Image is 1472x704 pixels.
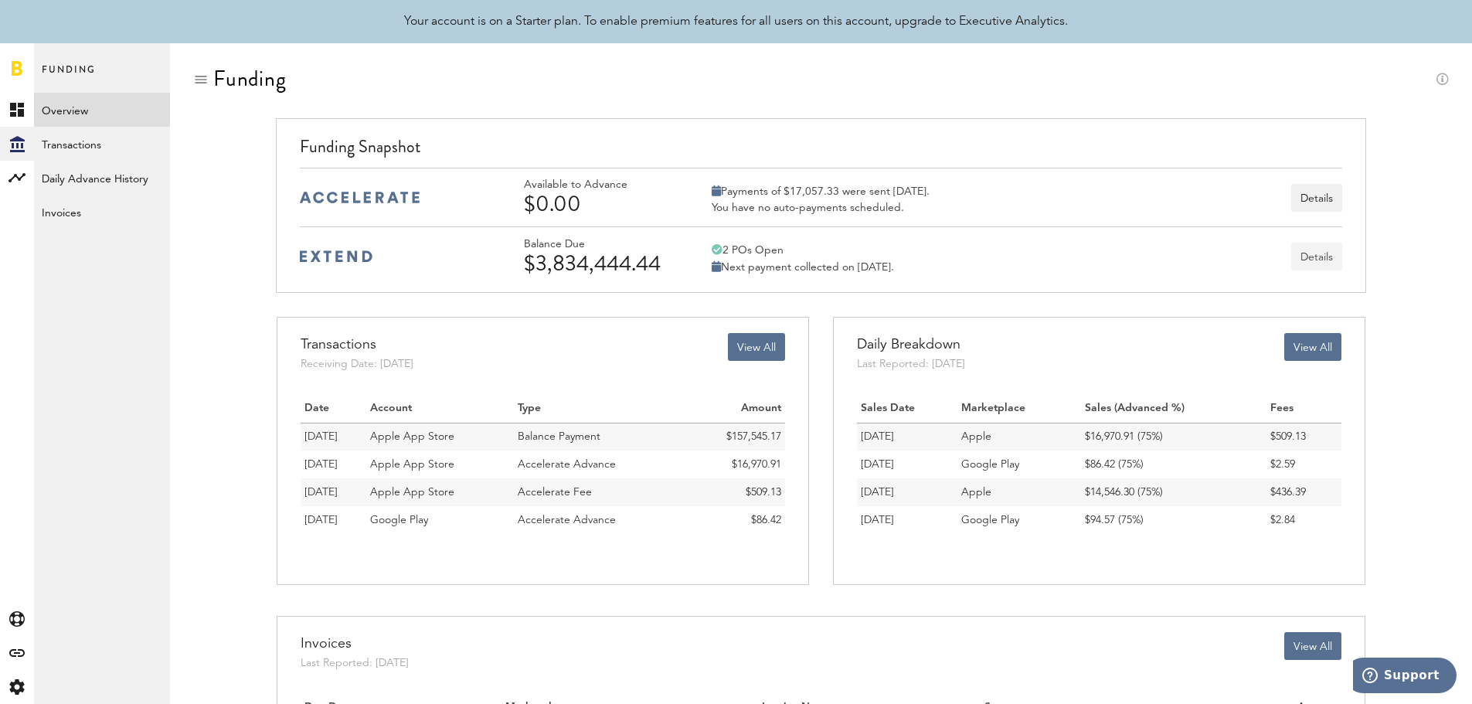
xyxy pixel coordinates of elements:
[301,478,366,506] td: 09/05/25
[685,395,785,423] th: Amount
[957,451,1082,478] td: Google Play
[304,487,338,498] span: [DATE]
[857,423,957,451] td: [DATE]
[1284,333,1341,361] button: View All
[518,515,616,525] span: Accelerate Advance
[857,506,957,534] td: [DATE]
[857,478,957,506] td: [DATE]
[370,431,454,442] span: Apple App Store
[685,506,785,534] td: $86.42
[514,423,684,451] td: Balance Payment
[685,423,785,451] td: $157,545.17
[1266,451,1341,478] td: $2.59
[726,431,781,442] span: $157,545.17
[301,333,413,356] div: Transactions
[42,60,96,93] span: Funding
[366,451,514,478] td: Apple App Store
[34,127,170,161] a: Transactions
[1081,395,1266,423] th: Sales (Advanced %)
[301,356,413,372] div: Receiving Date: [DATE]
[1081,506,1266,534] td: $94.57 (75%)
[304,431,338,442] span: [DATE]
[1266,506,1341,534] td: $2.84
[1266,423,1341,451] td: $509.13
[34,195,170,229] a: Invoices
[514,506,684,534] td: Accelerate Advance
[370,459,454,470] span: Apple App Store
[404,12,1068,31] div: Your account is on a Starter plan. To enable premium features for all users on this account, upgr...
[301,451,366,478] td: 09/05/25
[728,333,785,361] button: View All
[524,251,671,276] div: $3,834,444.44
[746,487,781,498] span: $509.13
[1266,395,1341,423] th: Fees
[712,243,894,257] div: 2 POs Open
[712,260,894,274] div: Next payment collected on [DATE].
[366,478,514,506] td: Apple App Store
[524,192,671,216] div: $0.00
[524,238,671,251] div: Balance Due
[34,93,170,127] a: Overview
[300,192,420,203] img: accelerate-medium-blue-logo.svg
[857,333,965,356] div: Daily Breakdown
[1081,478,1266,506] td: $14,546.30 (75%)
[685,478,785,506] td: $509.13
[301,395,366,423] th: Date
[712,201,930,215] div: You have no auto-payments scheduled.
[1291,184,1342,212] button: Details
[1284,632,1341,660] button: View All
[857,395,957,423] th: Sales Date
[751,515,781,525] span: $86.42
[857,451,957,478] td: [DATE]
[957,506,1082,534] td: Google Play
[301,423,366,451] td: 09/05/25
[957,478,1082,506] td: Apple
[1081,423,1266,451] td: $16,970.91 (75%)
[370,515,428,525] span: Google Play
[518,459,616,470] span: Accelerate Advance
[1266,478,1341,506] td: $436.39
[34,161,170,195] a: Daily Advance History
[732,459,781,470] span: $16,970.91
[301,632,409,655] div: Invoices
[1291,243,1342,270] button: Details
[514,451,684,478] td: Accelerate Advance
[300,250,372,263] img: extend-medium-blue-logo.svg
[366,395,514,423] th: Account
[304,515,338,525] span: [DATE]
[213,66,287,91] div: Funding
[514,395,684,423] th: Type
[1353,658,1457,696] iframe: Opens a widget where you can find more information
[518,487,592,498] span: Accelerate Fee
[300,134,1342,168] div: Funding Snapshot
[366,423,514,451] td: Apple App Store
[301,506,366,534] td: 09/05/25
[304,459,338,470] span: [DATE]
[366,506,514,534] td: Google Play
[857,356,965,372] div: Last Reported: [DATE]
[518,431,600,442] span: Balance Payment
[1081,451,1266,478] td: $86.42 (75%)
[685,451,785,478] td: $16,970.91
[370,487,454,498] span: Apple App Store
[514,478,684,506] td: Accelerate Fee
[301,655,409,671] div: Last Reported: [DATE]
[957,423,1082,451] td: Apple
[712,185,930,199] div: Payments of $17,057.33 were sent [DATE].
[957,395,1082,423] th: Marketplace
[524,179,671,192] div: Available to Advance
